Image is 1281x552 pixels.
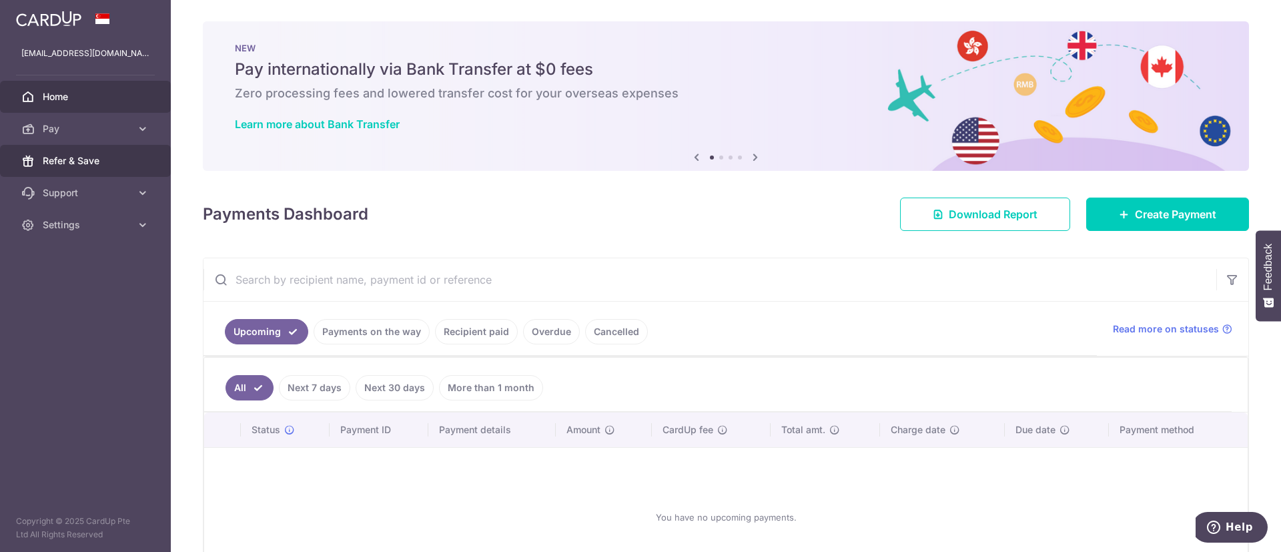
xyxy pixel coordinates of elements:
[891,423,945,437] span: Charge date
[203,21,1249,171] img: Bank transfer banner
[428,412,556,447] th: Payment details
[16,11,81,27] img: CardUp
[43,186,131,200] span: Support
[235,59,1217,80] h5: Pay internationally via Bank Transfer at $0 fees
[235,43,1217,53] p: NEW
[781,423,825,437] span: Total amt.
[585,319,648,344] a: Cancelled
[439,375,543,400] a: More than 1 month
[235,85,1217,101] h6: Zero processing fees and lowered transfer cost for your overseas expenses
[356,375,434,400] a: Next 30 days
[900,198,1070,231] a: Download Report
[226,375,274,400] a: All
[43,218,131,232] span: Settings
[1256,230,1281,321] button: Feedback - Show survey
[43,154,131,168] span: Refer & Save
[43,90,131,103] span: Home
[435,319,518,344] a: Recipient paid
[1113,322,1219,336] span: Read more on statuses
[314,319,430,344] a: Payments on the way
[1015,423,1055,437] span: Due date
[949,206,1037,222] span: Download Report
[203,202,368,226] h4: Payments Dashboard
[252,423,280,437] span: Status
[43,122,131,135] span: Pay
[225,319,308,344] a: Upcoming
[330,412,428,447] th: Payment ID
[203,258,1216,301] input: Search by recipient name, payment id or reference
[1196,512,1268,545] iframe: Opens a widget where you can find more information
[1109,412,1248,447] th: Payment method
[523,319,580,344] a: Overdue
[21,47,149,60] p: [EMAIL_ADDRESS][DOMAIN_NAME]
[235,117,400,131] a: Learn more about Bank Transfer
[279,375,350,400] a: Next 7 days
[663,423,713,437] span: CardUp fee
[1262,244,1274,290] span: Feedback
[1086,198,1249,231] a: Create Payment
[1113,322,1232,336] a: Read more on statuses
[566,423,600,437] span: Amount
[1135,206,1216,222] span: Create Payment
